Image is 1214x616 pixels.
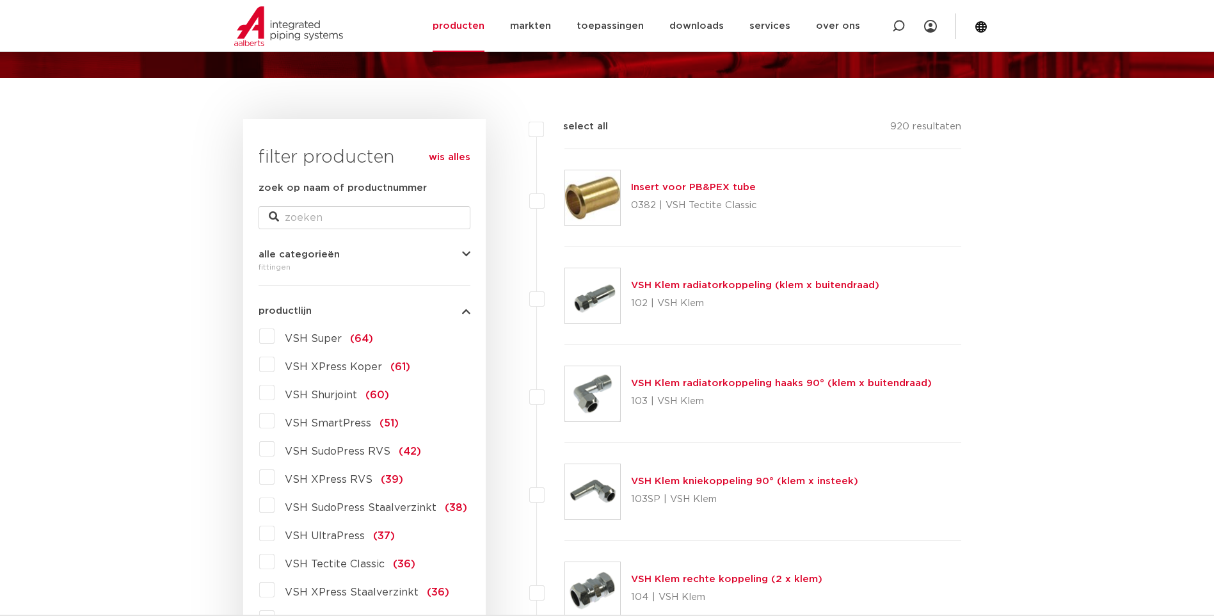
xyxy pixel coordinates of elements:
[365,390,389,400] span: (60)
[565,170,620,225] img: Thumbnail for Insert voor PB&PEX tube
[631,293,879,314] p: 102 | VSH Klem
[285,334,342,344] span: VSH Super
[259,145,470,170] h3: filter producten
[565,268,620,323] img: Thumbnail for VSH Klem radiatorkoppeling (klem x buitendraad)
[259,206,470,229] input: zoeken
[429,150,470,165] a: wis alles
[259,259,470,275] div: fittingen
[631,378,932,388] a: VSH Klem radiatorkoppeling haaks 90° (klem x buitendraad)
[631,391,932,412] p: 103 | VSH Klem
[631,574,822,584] a: VSH Klem rechte koppeling (2 x klem)
[399,446,421,457] span: (42)
[285,362,382,372] span: VSH XPress Koper
[445,503,467,513] span: (38)
[259,181,427,196] label: zoek op naam of productnummer
[285,474,372,485] span: VSH XPress RVS
[427,587,449,597] span: (36)
[285,587,419,597] span: VSH XPress Staalverzinkt
[631,476,858,486] a: VSH Klem kniekoppeling 90° (klem x insteek)
[285,418,371,428] span: VSH SmartPress
[631,182,756,192] a: Insert voor PB&PEX tube
[890,119,961,139] p: 920 resultaten
[259,250,340,259] span: alle categorieën
[259,306,312,316] span: productlijn
[285,390,357,400] span: VSH Shurjoint
[350,334,373,344] span: (64)
[565,464,620,519] img: Thumbnail for VSH Klem kniekoppeling 90° (klem x insteek)
[381,474,403,485] span: (39)
[393,559,415,569] span: (36)
[259,250,470,259] button: alle categorieën
[565,366,620,421] img: Thumbnail for VSH Klem radiatorkoppeling haaks 90° (klem x buitendraad)
[379,418,399,428] span: (51)
[631,587,822,608] p: 104 | VSH Klem
[285,531,365,541] span: VSH UltraPress
[631,195,757,216] p: 0382 | VSH Tectite Classic
[544,119,608,134] label: select all
[285,503,436,513] span: VSH SudoPress Staalverzinkt
[259,306,470,316] button: productlijn
[631,489,858,510] p: 103SP | VSH Klem
[373,531,395,541] span: (37)
[285,446,390,457] span: VSH SudoPress RVS
[285,559,385,569] span: VSH Tectite Classic
[631,280,879,290] a: VSH Klem radiatorkoppeling (klem x buitendraad)
[390,362,410,372] span: (61)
